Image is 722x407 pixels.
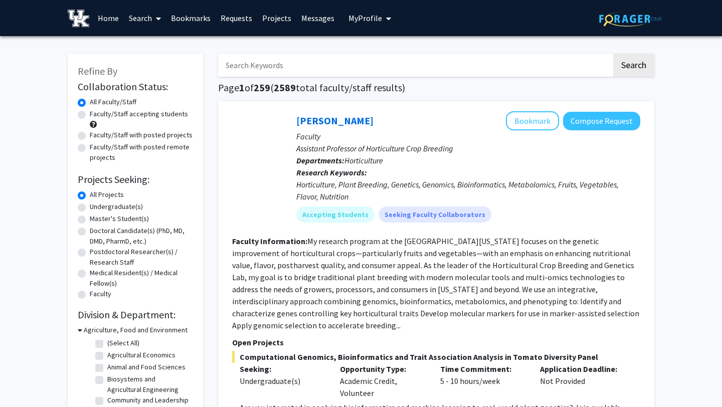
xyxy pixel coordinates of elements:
[540,363,625,375] p: Application Deadline:
[296,167,367,177] b: Research Keywords:
[599,11,662,27] img: ForagerOne Logo
[379,207,491,223] mat-chip: Seeking Faculty Collaborators
[166,1,216,36] a: Bookmarks
[78,65,117,77] span: Refine By
[107,338,139,348] label: (Select All)
[344,155,383,165] span: Horticulture
[107,362,186,372] label: Animal and Food Sciences
[240,375,325,387] div: Undergraduate(s)
[218,54,612,77] input: Search Keywords
[613,54,654,77] button: Search
[296,207,375,223] mat-chip: Accepting Students
[90,109,188,119] label: Faculty/Staff accepting students
[440,363,525,375] p: Time Commitment:
[563,112,640,130] button: Compose Request to Manoj Sapkota
[93,1,124,36] a: Home
[296,142,640,154] p: Assistant Professor of Horticulture Crop Breeding
[90,189,124,200] label: All Projects
[433,363,533,399] div: 5 - 10 hours/week
[90,142,193,163] label: Faculty/Staff with posted remote projects
[232,236,307,246] b: Faculty Information:
[232,336,640,348] p: Open Projects
[90,130,193,140] label: Faculty/Staff with posted projects
[90,226,193,247] label: Doctoral Candidate(s) (PhD, MD, DMD, PharmD, etc.)
[240,363,325,375] p: Seeking:
[232,236,639,330] fg-read-more: My research program at the [GEOGRAPHIC_DATA][US_STATE] focuses on the genetic improvement of hort...
[90,201,143,212] label: Undergraduate(s)
[218,82,654,94] h1: Page of ( total faculty/staff results)
[257,1,296,36] a: Projects
[78,309,193,321] h2: Division & Department:
[340,363,425,375] p: Opportunity Type:
[254,81,270,94] span: 259
[8,362,43,399] iframe: Chat
[532,363,633,399] div: Not Provided
[78,81,193,93] h2: Collaboration Status:
[107,374,191,395] label: Biosystems and Agricultural Engineering
[90,289,111,299] label: Faculty
[90,97,136,107] label: All Faculty/Staff
[90,268,193,289] label: Medical Resident(s) / Medical Fellow(s)
[274,81,296,94] span: 2589
[90,214,149,224] label: Master's Student(s)
[239,81,245,94] span: 1
[296,130,640,142] p: Faculty
[107,350,175,360] label: Agricultural Economics
[124,1,166,36] a: Search
[506,111,559,130] button: Add Manoj Sapkota to Bookmarks
[332,363,433,399] div: Academic Credit, Volunteer
[68,10,89,27] img: University of Kentucky Logo
[84,325,188,335] h3: Agriculture, Food and Environment
[216,1,257,36] a: Requests
[348,13,382,23] span: My Profile
[90,247,193,268] label: Postdoctoral Researcher(s) / Research Staff
[296,1,339,36] a: Messages
[232,351,640,363] span: Computational Genomics, Bioinformatics and Trait Association Analysis in Tomato Diversity Panel
[296,114,374,127] a: [PERSON_NAME]
[78,173,193,185] h2: Projects Seeking:
[296,178,640,202] div: Horticulture, Plant Breeding, Genetics, Genomics, Bioinformatics, Metabolomics, Fruits, Vegetable...
[296,155,344,165] b: Departments:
